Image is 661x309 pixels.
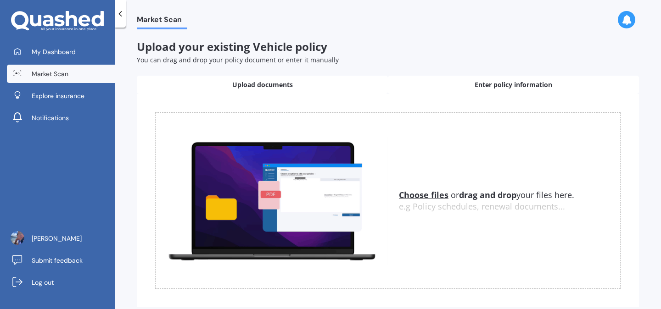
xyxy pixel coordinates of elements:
a: Submit feedback [7,251,115,270]
a: My Dashboard [7,43,115,61]
a: Market Scan [7,65,115,83]
span: Notifications [32,113,69,122]
span: You can drag and drop your policy document or enter it manually [137,55,339,64]
span: or your files here. [399,189,574,200]
a: Explore insurance [7,87,115,105]
span: Enter policy information [475,80,552,89]
span: Market Scan [32,69,68,78]
a: [PERSON_NAME] [7,229,115,248]
span: Explore insurance [32,91,84,100]
span: Upload your existing Vehicle policy [137,39,327,54]
img: ACg8ocL3tHIOb-I6npNebLoZm5zHtvnu2NzhOlrFDGLu_nc8mFU9=s96-c [11,231,24,245]
img: upload.de96410c8ce839c3fdd5.gif [156,137,388,265]
span: Upload documents [232,80,293,89]
a: Log out [7,273,115,292]
span: My Dashboard [32,47,76,56]
b: drag and drop [459,189,516,200]
span: [PERSON_NAME] [32,234,82,243]
div: e.g Policy schedules, renewal documents... [399,202,620,212]
a: Notifications [7,109,115,127]
span: Log out [32,278,54,287]
u: Choose files [399,189,448,200]
span: Market Scan [137,15,187,28]
span: Submit feedback [32,256,83,265]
